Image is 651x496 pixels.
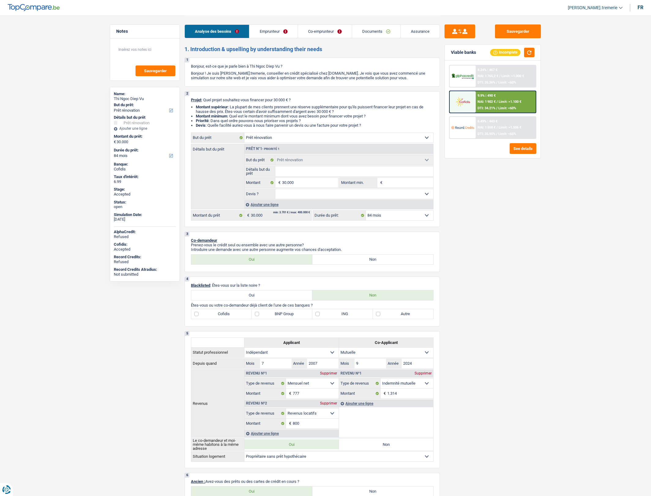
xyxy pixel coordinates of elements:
[339,439,433,449] label: Non
[114,115,176,120] div: Détails but du prêt
[496,132,497,136] span: /
[244,200,433,209] div: Ajouter une ligne
[355,359,386,368] input: MM
[339,389,380,398] label: Montant
[191,238,217,243] span: Co-demandeur
[490,49,520,56] div: Incomplete
[478,94,496,98] div: 9.9% | 490 €
[114,259,176,264] div: Refused
[386,359,402,368] label: Année
[244,430,339,437] div: Ajouter une ligne
[260,359,292,368] input: MM
[191,98,201,102] span: Projet
[252,309,312,319] label: BNP Group
[451,50,476,55] div: Viable banks
[249,25,297,38] a: Emprunteur
[136,65,175,76] button: Sauvegarder
[510,143,536,154] button: See details
[339,379,380,388] label: Type de revenus
[451,96,474,107] img: Cofidis
[273,211,310,214] div: min: 3.701 € / max: 400.000 €
[244,408,286,418] label: Type de revenus
[401,25,440,38] a: Assurance
[286,419,293,428] span: €
[191,347,244,357] th: Statut professionnel
[185,331,189,336] div: 5
[114,103,175,107] label: But du prêt:
[114,234,176,239] div: Refused
[114,140,116,144] span: €
[377,178,384,188] span: €
[184,46,440,53] h2: 1. Introduction & upselling by understanding their needs
[373,309,433,319] label: Autre
[451,73,474,80] img: AlphaCredit
[114,187,176,192] div: Stage:
[244,166,275,176] label: Détails but du prêt
[451,122,474,133] img: Record Credits
[114,148,175,153] label: Durée du prêt:
[499,74,500,78] span: /
[191,71,433,80] p: Bonjour ! Je suis [PERSON_NAME].tremerie, conseiller en crédit spécialisé chez [DOMAIN_NAME]. Je ...
[352,25,400,38] a: Documents
[478,132,495,136] span: DTI: 35.95%
[191,479,205,484] span: Ancien :
[496,106,497,110] span: /
[307,359,339,368] input: AAAA
[275,178,282,188] span: €
[499,125,521,129] span: Limit: >1.506 €
[244,439,339,449] label: Oui
[196,114,227,118] strong: Montant minimum
[501,74,524,78] span: Limit: >1.000 €
[381,389,387,398] span: €
[114,229,176,234] div: AlphaCredit:
[478,106,495,110] span: DTI: 34.21%
[498,80,516,84] span: Limit: <60%
[340,178,377,188] label: Montant min.
[191,64,433,69] p: Bonjour, est-ce que je parle bien à Thi Ngoc Diep Vu ?
[478,119,497,123] div: 6.49% | 443 €
[478,100,496,104] span: NAI: 1 902 €
[339,338,433,347] th: Co-Applicant
[114,134,175,139] label: Montant du prêt:
[191,303,433,308] p: Êtes-vous ou votre co-demandeur déjà client de l'une de ces banques ?
[191,358,244,368] th: Depuis quand
[339,359,355,368] label: Mois
[191,283,433,288] p: : Êtes-vous sur la liste noire ?
[191,98,433,102] p: : Quel projet souhaitez-vous financer pour 30 000 € ?
[114,242,176,247] div: Cofidis:
[185,232,189,237] div: 3
[495,24,541,38] button: Sauvegarder
[191,309,252,319] label: Cofidis
[191,290,312,300] label: Oui
[638,5,643,10] div: fr
[244,178,275,188] label: Montant
[196,123,433,128] li: : Quelle facilité auriez-vous à nous faire parvenir un devis ou une facture pour votre projet ?
[298,25,352,38] a: Co-emprunteur
[114,174,176,179] div: Taux d'intérêt:
[497,100,498,104] span: /
[196,118,433,123] li: : Dans quel ordre pouvons-nous prioriser vos projets ?
[114,162,176,167] div: Banque:
[244,189,275,199] label: Devis ?
[196,123,206,128] span: Devis
[244,371,269,375] div: Revenu nº1
[185,91,189,96] div: 2
[318,401,339,405] div: Supprimer
[191,133,244,143] label: But du prêt
[244,389,286,398] label: Montant
[191,451,244,461] th: Situation logement
[191,283,210,288] span: Blacklisted
[114,167,176,172] div: Cofidis
[244,419,286,428] label: Montant
[318,371,339,375] div: Supprimer
[497,125,498,129] span: /
[196,118,209,123] strong: Priorité
[8,4,60,11] img: TopCompare Logo
[114,179,176,184] div: 6.99
[191,144,244,151] label: Détails but du prêt
[499,100,521,104] span: Limit: >1.100 €
[114,212,176,217] div: Simulation Date:
[114,96,176,101] div: Thi Ngoc Diep Vu
[114,217,176,222] div: [DATE]
[244,379,286,388] label: Type de revenus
